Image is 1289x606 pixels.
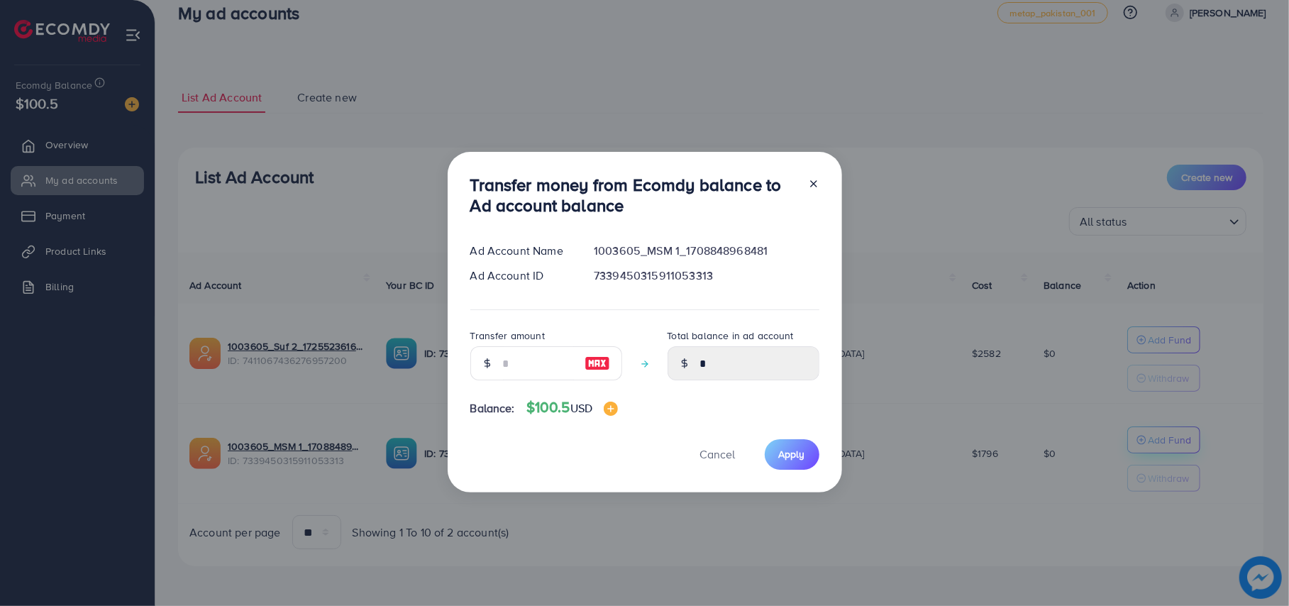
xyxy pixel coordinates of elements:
img: image [585,355,610,372]
button: Cancel [682,439,753,470]
span: Balance: [470,400,515,417]
div: 1003605_MSM 1_1708848968481 [582,243,830,259]
h3: Transfer money from Ecomdy balance to Ad account balance [470,175,797,216]
label: Total balance in ad account [668,329,794,343]
button: Apply [765,439,819,470]
div: 7339450315911053313 [582,268,830,284]
div: Ad Account Name [459,243,583,259]
span: Apply [779,447,805,461]
div: Ad Account ID [459,268,583,284]
span: Cancel [700,446,736,462]
img: image [604,402,618,416]
h4: $100.5 [526,399,618,417]
label: Transfer amount [470,329,545,343]
span: USD [570,400,592,416]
